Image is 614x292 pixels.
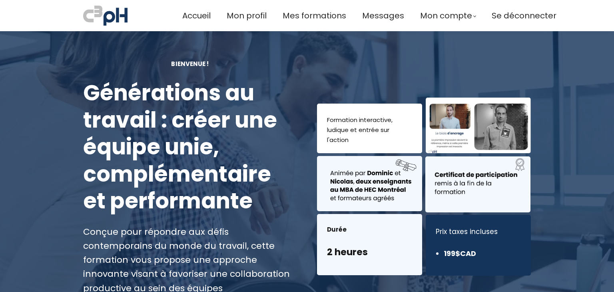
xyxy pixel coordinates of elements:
[182,9,211,22] a: Accueil
[420,9,472,22] span: Mon compte
[227,9,267,22] a: Mon profil
[327,116,393,144] font: Formation interactive, ludique et entrée sur l'action
[327,246,368,258] font: 2 heures
[283,9,346,22] a: Mes formations
[83,78,277,216] font: Générations au travail : créer une équipe unie, complémentaire et performante
[83,4,128,27] img: a70bc7685e0efc0bd0b04b3506828469.jpeg
[492,9,556,22] a: Se déconnecter
[362,9,404,22] a: Messages
[171,60,209,68] font: Bienvenue !
[327,225,347,234] font: Durée
[436,227,498,236] font: Prix ​​taxes incluses
[444,248,476,258] font: 199$CAD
